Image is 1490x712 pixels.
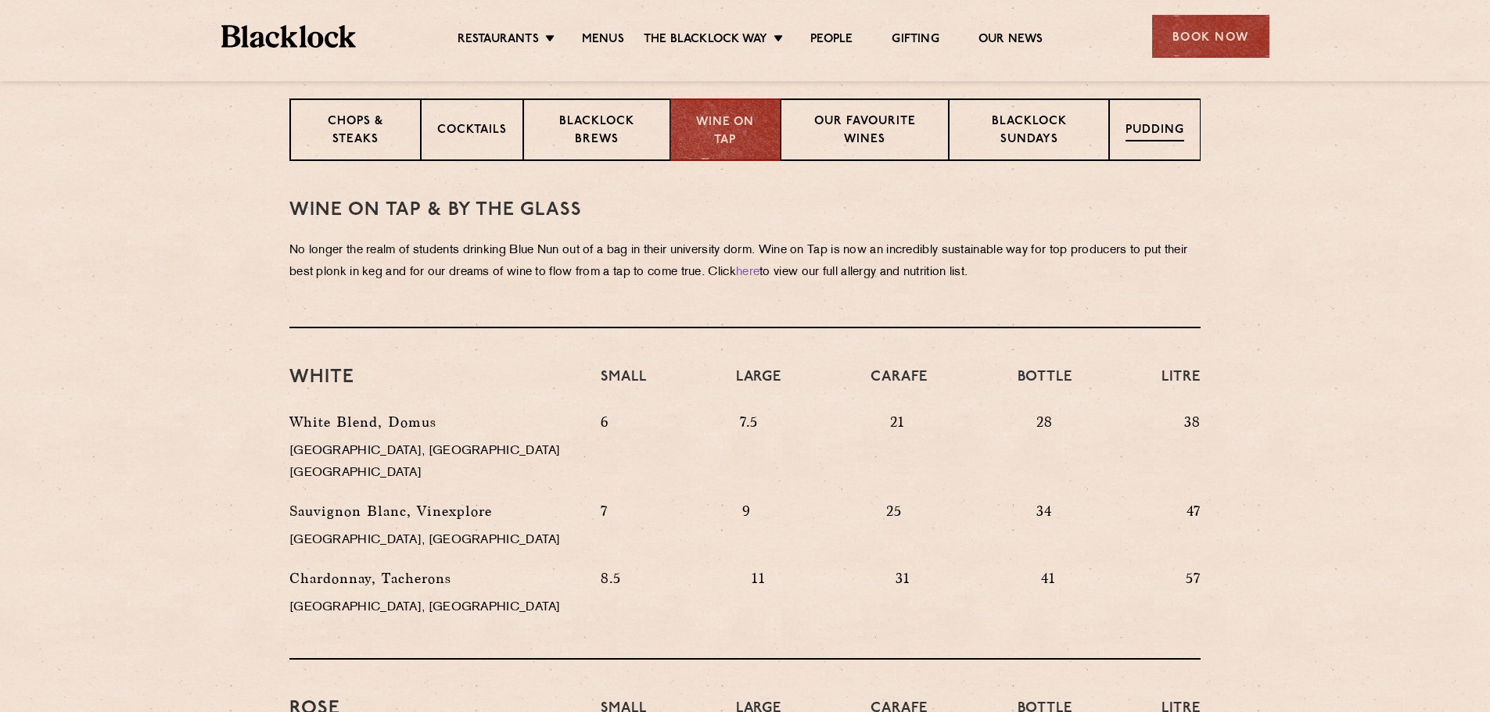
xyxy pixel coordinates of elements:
a: Menus [582,32,624,49]
p: 6 [601,411,609,492]
p: 25 [886,500,902,560]
img: BL_Textured_Logo-footer-cropped.svg [221,25,357,48]
p: [GEOGRAPHIC_DATA], [GEOGRAPHIC_DATA] [289,530,577,552]
h4: Litre [1161,367,1201,403]
div: Book Now [1152,15,1269,58]
h3: WINE on tap & by the glass [289,200,1201,220]
p: 28 [1036,411,1053,492]
p: Cocktails [437,122,507,141]
p: Pudding [1126,122,1184,141]
p: No longer the realm of students drinking Blue Nun out of a bag in their university dorm. Wine on ... [289,240,1201,284]
p: 57 [1186,567,1201,627]
a: here [736,267,759,278]
p: Our favourite wines [797,113,933,150]
p: 11 [752,567,766,627]
h4: Small [601,367,646,403]
h4: Carafe [871,367,928,403]
h4: Bottle [1018,367,1072,403]
p: 7.5 [740,411,758,492]
p: Chops & Steaks [307,113,404,150]
p: 41 [1041,567,1056,627]
a: Restaurants [458,32,539,49]
p: [GEOGRAPHIC_DATA], [GEOGRAPHIC_DATA] [289,597,577,619]
h3: White [289,367,577,388]
p: Blacklock Brews [540,113,654,150]
p: 7 [601,500,608,560]
p: Sauvignon Blanc, Vinexplore [289,500,577,522]
a: Our News [978,32,1043,49]
p: Blacklock Sundays [965,113,1093,150]
p: Wine on Tap [687,114,763,149]
h4: Large [736,367,781,403]
p: 9 [742,500,751,560]
p: [GEOGRAPHIC_DATA], [GEOGRAPHIC_DATA] [GEOGRAPHIC_DATA] [289,441,577,485]
p: 47 [1187,500,1201,560]
a: Gifting [892,32,939,49]
a: The Blacklock Way [644,32,767,49]
p: White Blend, Domus [289,411,577,433]
p: 34 [1036,500,1052,560]
p: Chardonnay, Tacherons [289,567,577,589]
p: 21 [890,411,905,492]
p: 31 [896,567,910,627]
p: 8.5 [601,567,621,627]
p: 38 [1184,411,1201,492]
a: People [810,32,853,49]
